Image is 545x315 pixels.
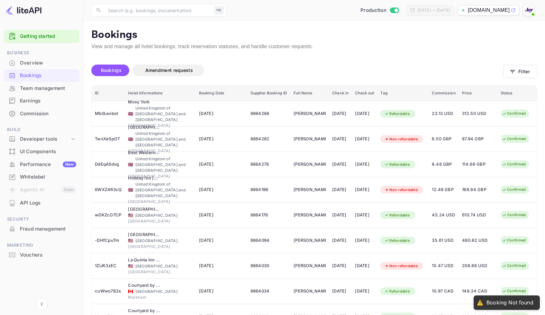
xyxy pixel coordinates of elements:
a: API Logs [4,197,79,209]
div: [DATE] [355,134,374,144]
th: Hotel informations [125,85,195,101]
span: 114.66 GBP [462,161,494,168]
div: 1ZlJK3zEC [95,261,122,271]
button: Collapse navigation [36,298,48,310]
a: UI Components [4,145,79,157]
div: Vouchers [4,249,79,261]
div: Confirmed [498,135,530,143]
div: Refundable [380,211,414,219]
span: [DATE] [199,212,244,219]
span: 15.47 USD [432,262,455,269]
span: Amendment requests [145,67,193,73]
div: [DATE] [332,109,349,119]
div: Confirmed [498,287,530,295]
span: 10.97 CAD [432,288,455,295]
div: Commission [20,110,76,118]
a: Bookings [4,69,79,81]
div: PerformanceNew [4,158,79,171]
div: [DATE] — [DATE] [418,7,450,13]
div: Vouchers [20,251,76,259]
div: 8864278 [250,159,287,170]
div: [DATE] [332,159,349,170]
div: Non-refundable [380,262,422,270]
div: Non-refundable [380,135,422,143]
th: Price [459,85,497,101]
span: [DATE] [199,288,244,295]
a: Earnings [4,95,79,107]
div: Team management [20,85,76,92]
div: Holiday Inn Rochester Chatham, an IHG Hotel [128,175,160,181]
div: [DATE] [355,109,374,119]
div: Confirmed [498,109,530,118]
div: Refundable [380,161,414,169]
div: DdEqASdvg [95,159,122,170]
div: API Logs [4,197,79,209]
span: Production [360,7,386,14]
a: Commission [4,108,79,119]
span: 168.64 GBP [462,186,494,193]
span: 87.94 GBP [462,136,494,143]
div: account-settings tabs [91,65,503,76]
div: 8864030 [250,261,287,271]
input: Search (e.g. bookings, documentation) [104,4,212,17]
th: Tag [377,85,429,101]
div: [DATE] [355,210,374,220]
div: United Kingdom of [GEOGRAPHIC_DATA] and [GEOGRAPHIC_DATA] [128,105,192,123]
span: Security [4,216,79,223]
div: [GEOGRAPHIC_DATA] [128,213,192,218]
div: -DHfCpuTm [95,235,122,246]
div: Refundable [380,110,414,118]
span: [DATE] [199,237,244,244]
span: 480.82 USD [462,237,494,244]
a: Fraud management [4,223,79,235]
div: ⌘K [214,6,224,14]
div: 6WXZ4R3cQ [95,185,122,195]
div: ⚠️ [477,299,483,306]
div: Getting started [4,30,79,43]
div: [GEOGRAPHIC_DATA] [128,263,192,269]
div: Whitelabel [4,171,79,183]
img: LiteAPI logo [5,5,41,15]
th: Check in [329,85,352,101]
div: Non-refundable [380,186,422,194]
span: United Kingdom of Great Britain and Northern Ireland [128,137,133,141]
div: Confirmed [498,211,530,219]
div: [GEOGRAPHIC_DATA] [128,269,192,275]
div: Monica Arenella [294,109,326,119]
img: With Joy [524,5,534,15]
span: Bookings [101,67,122,73]
div: 8864094 [250,235,287,246]
div: Confirmed [498,160,530,168]
div: [DATE] [332,286,349,296]
th: Commission [429,85,459,101]
div: Mb0Lexbot [95,109,122,119]
div: Developer tools [4,134,79,145]
span: 23.13 USD [432,110,455,117]
div: Developer tools [20,136,70,143]
span: 610.74 USD [462,212,494,219]
div: 8864176 [250,210,287,220]
div: Amelia Shabanian [294,235,326,246]
div: cuWwo7B2s [95,286,122,296]
span: [DATE] [199,186,244,193]
th: Booking Date [196,85,247,101]
div: [DATE] [332,261,349,271]
th: Full Name [290,85,329,101]
span: 6.50 GBP [432,136,455,143]
a: Team management [4,82,79,94]
div: Overview [4,57,79,69]
span: United States of America [128,239,133,243]
div: Courtyard by Marriott Toronto Northeast/Markham [128,308,160,314]
div: [DATE] [355,261,374,271]
div: Folasade Cliffe [294,185,326,195]
p: Bookings [91,29,537,41]
th: ID [92,85,125,101]
div: Makeney Hall Hotel [128,124,160,131]
th: Supplier Booking ID [247,85,290,101]
div: Refundable [380,237,414,245]
div: La Quinta Inn & Suites by Wyndham Dublin - Pleasanton [128,257,160,263]
span: 35.61 USD [432,237,455,244]
span: 312.50 USD [462,110,494,117]
span: United States of America [128,264,133,268]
